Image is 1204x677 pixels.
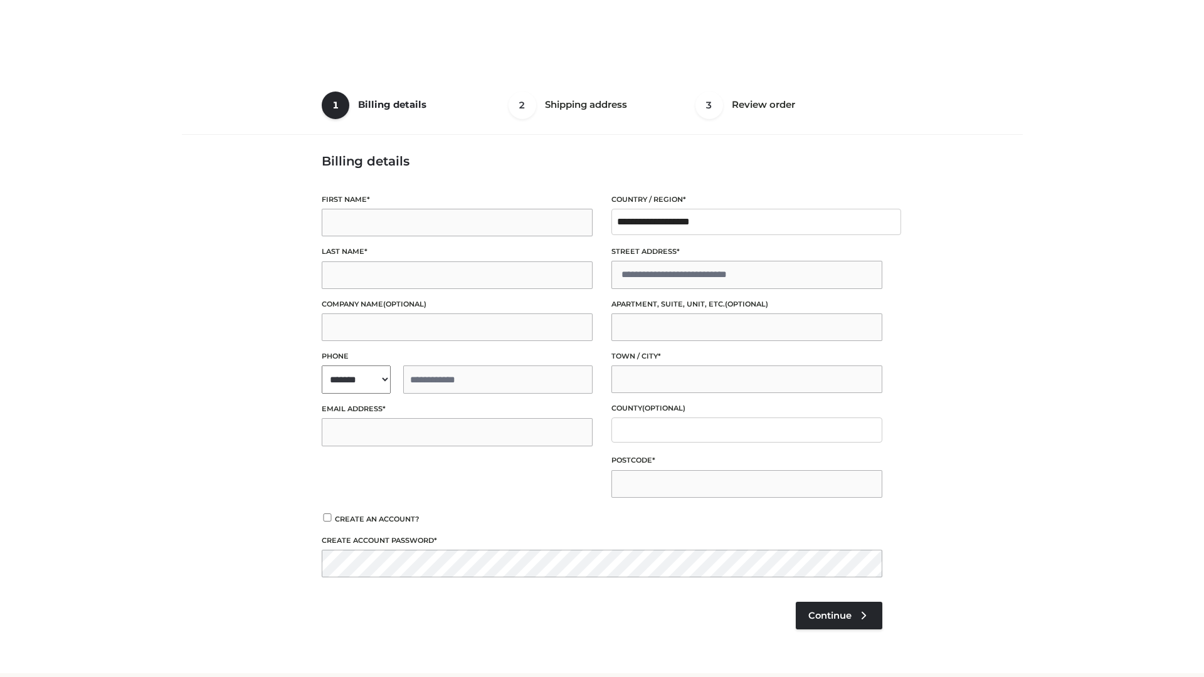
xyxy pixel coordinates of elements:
span: 3 [695,92,723,119]
label: Postcode [611,454,882,466]
label: Town / City [611,350,882,362]
label: Email address [322,403,593,415]
label: Last name [322,246,593,258]
label: Street address [611,246,882,258]
input: Create an account? [322,513,333,522]
label: County [611,402,882,414]
span: (optional) [725,300,768,308]
span: Create an account? [335,515,420,523]
label: First name [322,194,593,206]
label: Phone [322,350,593,362]
span: Review order [732,98,795,110]
label: Apartment, suite, unit, etc. [611,298,882,310]
span: Billing details [358,98,426,110]
span: (optional) [642,404,685,412]
label: Company name [322,298,593,310]
span: (optional) [383,300,426,308]
label: Create account password [322,535,882,547]
span: 2 [509,92,536,119]
span: 1 [322,92,349,119]
label: Country / Region [611,194,882,206]
span: Shipping address [545,98,627,110]
span: Continue [808,610,852,621]
h3: Billing details [322,154,882,169]
a: Continue [796,602,882,629]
